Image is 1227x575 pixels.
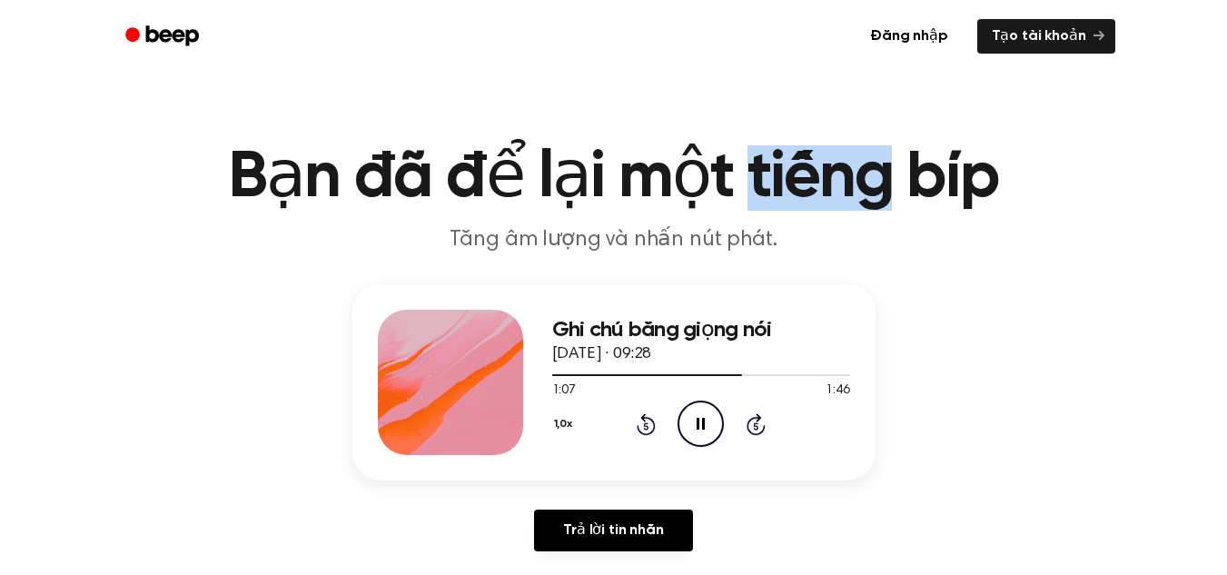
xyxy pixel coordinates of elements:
font: 1:07 [552,384,576,397]
font: 1,0x [554,419,572,430]
font: Tăng âm lượng và nhấn nút phát. [450,229,777,251]
button: 1,0x [552,409,579,440]
font: Đăng nhập [870,29,948,44]
font: Trả lời tin nhắn [563,523,663,538]
font: Ghi chú bằng giọng nói [552,319,772,341]
a: Tạo tài khoản [977,19,1115,54]
a: Trả lời tin nhắn [534,510,692,551]
font: [DATE] · 09:28 [552,346,652,362]
a: Tiếng bíp [113,19,215,55]
font: Bạn đã để lại một tiếng bíp [228,145,999,211]
font: 1:46 [826,384,849,397]
font: Tạo tài khoản [992,29,1086,44]
a: Đăng nhập [852,15,966,57]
